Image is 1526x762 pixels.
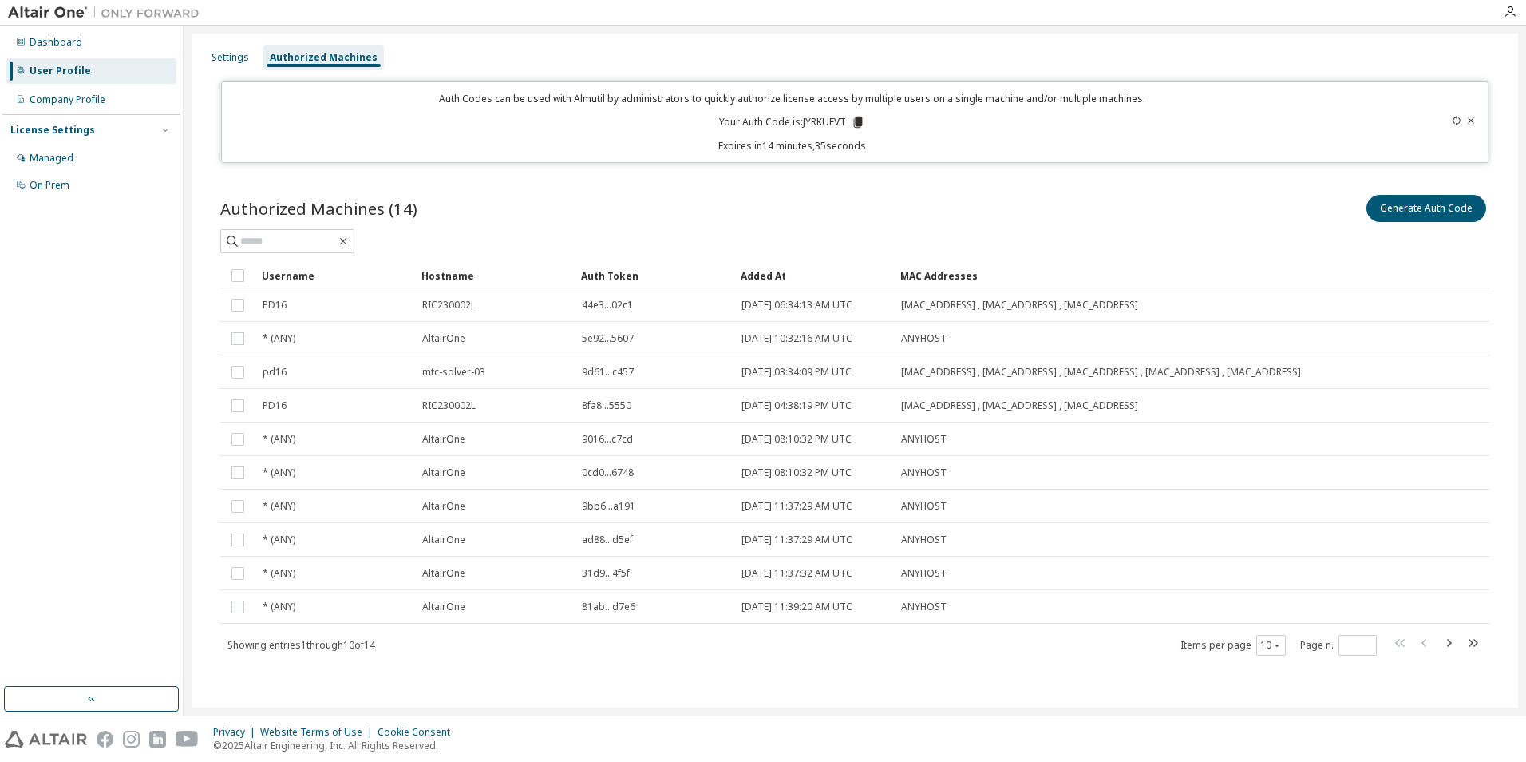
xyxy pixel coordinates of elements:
span: 0cd0...6748 [582,466,634,479]
div: Dashboard [30,36,82,49]
button: 10 [1260,639,1282,652]
span: Page n. [1300,635,1377,656]
img: youtube.svg [176,731,199,748]
span: 44e3...02c1 [582,299,633,312]
span: pd16 [263,366,287,379]
span: RIC230002L [422,299,476,312]
span: [DATE] 11:37:32 AM UTC [741,567,852,580]
div: Authorized Machines [270,51,378,64]
span: [DATE] 11:39:20 AM UTC [741,601,852,613]
span: [MAC_ADDRESS] , [MAC_ADDRESS] , [MAC_ADDRESS] [901,299,1138,312]
span: Authorized Machines (14) [220,197,417,220]
span: [DATE] 08:10:32 PM UTC [741,466,852,479]
div: Cookie Consent [378,726,460,739]
span: * (ANY) [263,332,295,345]
span: 8fa8...5550 [582,399,631,412]
span: AltairOne [422,534,465,546]
span: ad88...d5ef [582,534,633,546]
span: PD16 [263,399,287,412]
span: mtc-solver-03 [422,366,485,379]
span: ANYHOST [901,534,947,546]
img: Altair One [8,5,208,21]
div: Privacy [213,726,260,739]
div: Website Terms of Use [260,726,378,739]
span: [DATE] 08:10:32 PM UTC [741,433,852,446]
div: Added At [741,263,888,288]
span: 31d9...4f5f [582,567,630,580]
span: PD16 [263,299,287,312]
div: Hostname [421,263,568,288]
span: [MAC_ADDRESS] , [MAC_ADDRESS] , [MAC_ADDRESS] , [MAC_ADDRESS] , [MAC_ADDRESS] [901,366,1301,379]
p: Your Auth Code is: JYRKUEVT [719,115,865,129]
span: AltairOne [422,433,465,446]
div: On Prem [30,179,69,192]
div: Managed [30,152,73,165]
span: 9016...c7cd [582,433,633,446]
p: Auth Codes can be used with Almutil by administrators to quickly authorize license access by mult... [231,92,1354,105]
span: [DATE] 10:32:16 AM UTC [741,332,852,345]
span: ANYHOST [901,500,947,513]
span: AltairOne [422,466,465,479]
span: [DATE] 06:34:13 AM UTC [741,299,852,312]
span: ANYHOST [901,332,947,345]
div: Company Profile [30,93,105,106]
span: ANYHOST [901,466,947,479]
span: 9d61...c457 [582,366,634,379]
p: Expires in 14 minutes, 35 seconds [231,139,1354,153]
span: * (ANY) [263,601,295,613]
span: * (ANY) [263,500,295,513]
div: User Profile [30,65,91,77]
span: AltairOne [422,332,465,345]
span: [MAC_ADDRESS] , [MAC_ADDRESS] , [MAC_ADDRESS] [901,399,1138,412]
span: * (ANY) [263,567,295,580]
span: Items per page [1180,635,1286,656]
img: facebook.svg [97,731,113,748]
div: Auth Token [581,263,728,288]
span: Showing entries 1 through 10 of 14 [227,638,375,652]
p: © 2025 Altair Engineering, Inc. All Rights Reserved. [213,739,460,752]
span: [DATE] 03:34:09 PM UTC [741,366,852,379]
span: ANYHOST [901,601,947,613]
div: Settings [212,51,249,64]
span: ANYHOST [901,567,947,580]
span: 81ab...d7e6 [582,601,635,613]
span: [DATE] 11:37:29 AM UTC [741,534,852,546]
img: linkedin.svg [149,731,166,748]
span: * (ANY) [263,466,295,479]
div: Username [262,263,409,288]
div: MAC Addresses [900,263,1314,288]
img: instagram.svg [123,731,140,748]
span: AltairOne [422,500,465,513]
button: Generate Auth Code [1366,195,1486,222]
span: RIC230002L [422,399,476,412]
span: AltairOne [422,601,465,613]
span: * (ANY) [263,433,295,446]
span: ANYHOST [901,433,947,446]
span: [DATE] 11:37:29 AM UTC [741,500,852,513]
span: * (ANY) [263,534,295,546]
span: 5e92...5607 [582,332,634,345]
img: altair_logo.svg [5,731,87,748]
span: 9bb6...a191 [582,500,635,513]
span: [DATE] 04:38:19 PM UTC [741,399,852,412]
span: AltairOne [422,567,465,580]
div: License Settings [10,124,95,137]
